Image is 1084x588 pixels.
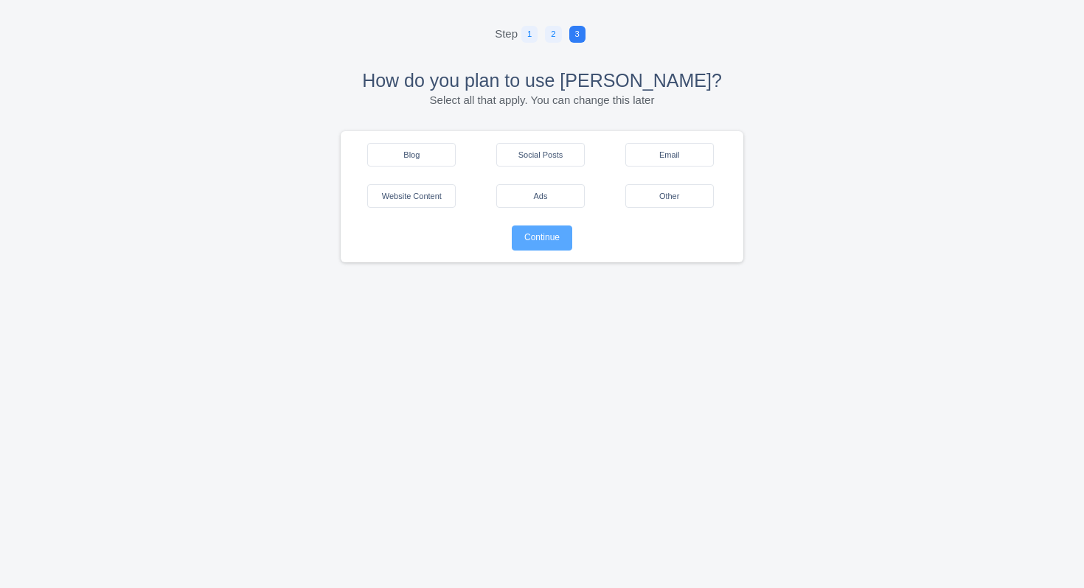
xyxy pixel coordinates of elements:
button: Email [625,143,714,167]
button: Blog [367,143,456,167]
button: Website Content [367,184,456,208]
span: Step [495,26,518,43]
h4: How do you plan to use [PERSON_NAME]? [33,69,1051,92]
span: 2 [545,26,561,43]
button: Other [625,184,714,208]
span: 3 [569,26,586,43]
button: Continue [512,225,572,251]
button: Ads [496,184,585,208]
p: Select all that apply. You can change this later [33,92,1051,109]
button: Social Posts [496,143,585,167]
span: 1 [521,26,538,43]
